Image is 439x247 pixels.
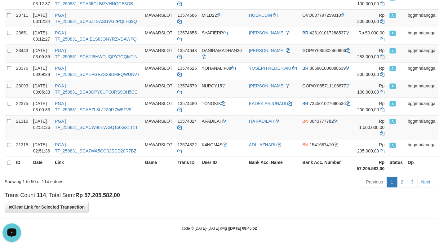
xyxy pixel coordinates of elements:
[397,177,408,187] a: 2
[249,66,291,71] a: YOSEPH REDE KAKI
[300,80,355,98] td: 085711106877
[14,157,31,174] th: ID
[249,13,272,18] a: HOERUDIN
[142,80,175,98] td: MAWARSLOT
[300,62,355,80] td: 806801006888539
[199,9,246,27] td: MILD22
[142,115,175,139] td: MAWARSLOT
[303,83,317,88] span: GOPAY
[31,80,53,98] td: [DATE] 03:06:33
[14,27,31,45] td: 23651
[175,45,199,62] td: 13574643
[55,101,131,112] a: PGA | TF_250831_SCAEZL8LJ2Z0I77W5TV9
[300,157,355,174] th: Bank Acc. Number
[199,80,246,98] td: NURCY15
[406,27,439,45] td: bggmhdangga
[390,101,396,107] span: Approved - Marked by bggmhdangga
[175,98,199,115] td: 13574480
[31,27,53,45] td: [DATE] 03:12:27
[175,80,199,98] td: 13574579
[303,66,310,71] span: BRI
[55,30,136,42] a: PGA | TF_250831_SCAIE1S8JONYRZVDAWFQ
[303,13,312,18] span: OVO
[406,98,439,115] td: bggmhdangga
[55,48,138,59] a: PGA | TF_250831_SCAJJ5HWDUQPY7GQMTIN
[406,45,439,62] td: bggmhdangga
[300,98,355,115] td: 734501027690536
[142,157,175,174] th: Game
[2,2,21,21] button: Open LiveChat chat widget
[175,27,199,45] td: 13574655
[175,115,199,139] td: 13574324
[249,48,285,53] a: [PERSON_NAME]
[142,139,175,157] td: MAWARSLOT
[357,101,385,112] span: Rp 200.000,00
[359,119,385,130] span: Rp 1.500.000,00
[37,192,46,199] strong: 114
[55,13,137,24] a: PGA | TF_250831_SCA6ZTEASGVG2PQLH39Q
[229,227,257,231] strong: [DATE] 08:45:52
[14,80,31,98] td: 23093
[199,98,246,115] td: TONGKIK
[390,84,396,89] span: Approved - Marked by bggmhdangga
[199,27,246,45] td: SYAFIERR
[142,62,175,80] td: MAWARSLOT
[55,119,138,130] a: PGA | TF_250831_SCACW40EWGQ150GX1T1T
[14,9,31,27] td: 23711
[199,45,246,62] td: DANIRAMADHAN36
[14,115,31,139] td: 21316
[175,9,199,27] td: 13574686
[249,119,274,124] a: ITA FADILAH
[5,202,89,213] button: Clear Link for Selected Transaction
[246,157,300,174] th: Bank Acc. Name
[5,176,178,185] div: Showing 1 to 50 of 114 entries
[387,157,406,174] th: Status
[357,83,385,95] span: Rp 100.000,00
[175,139,199,157] td: 13574322
[300,45,355,62] td: 085602460966
[406,9,439,27] td: bggmhdangga
[5,193,434,199] h4: Trans Count: , Total Sum:
[390,143,396,148] span: Approved - Marked by bggmhdangga
[31,139,53,157] td: [DATE] 02:51:36
[31,98,53,115] td: [DATE] 03:00:33
[390,13,396,18] span: Approved - Marked by bggmhdangga
[417,177,434,187] a: Next
[249,101,286,106] a: KADEK ARJUNADI
[31,157,53,174] th: Date
[55,143,136,154] a: PGA | TF_250831_SCA7WA5CO02SDD20R7BZ
[249,83,285,88] a: [PERSON_NAME]
[14,98,31,115] td: 22375
[300,115,355,139] td: 0843777782
[199,115,246,139] td: AFADILAH
[357,160,385,171] strong: Rp 57.205.582,00
[359,30,385,35] span: Rp 50.000,00
[249,143,276,148] a: ADLI AZHARI
[249,30,285,35] a: [PERSON_NAME]
[357,13,385,24] span: Rp 300.000,00
[406,139,439,157] td: bggmhdangga
[14,45,31,62] td: 23443
[199,139,246,157] td: K4NGM4S
[31,62,53,80] td: [DATE] 03:09:28
[300,9,355,27] td: 087797259310
[55,83,138,95] a: PGA | TF_250831_SCA3OPY8UPOJRS9OH5CC
[303,48,317,53] span: GOPAY
[52,157,142,174] th: Link
[390,66,396,71] span: Approved - Marked by bggmhdangga
[142,9,175,27] td: MAWARSLOT
[303,101,310,106] span: BRI
[142,27,175,45] td: MAWARSLOT
[182,227,257,231] small: code © [DATE]-[DATE] dwg |
[390,119,396,124] span: Approved - Marked by bggmhdangga
[300,139,355,157] td: 1541687410
[390,31,396,36] span: Approved - Marked by bggmhdangga
[199,62,246,80] td: YOHANALIF88
[387,177,397,187] a: 1
[175,62,199,80] td: 13574625
[199,157,246,174] th: User ID
[300,27,355,45] td: 423101017288537
[406,62,439,80] td: bggmhdangga
[31,9,53,27] td: [DATE] 03:12:34
[55,66,140,77] a: PGA | TF_250831_SCAEPGFZSX9DMFQWUNV7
